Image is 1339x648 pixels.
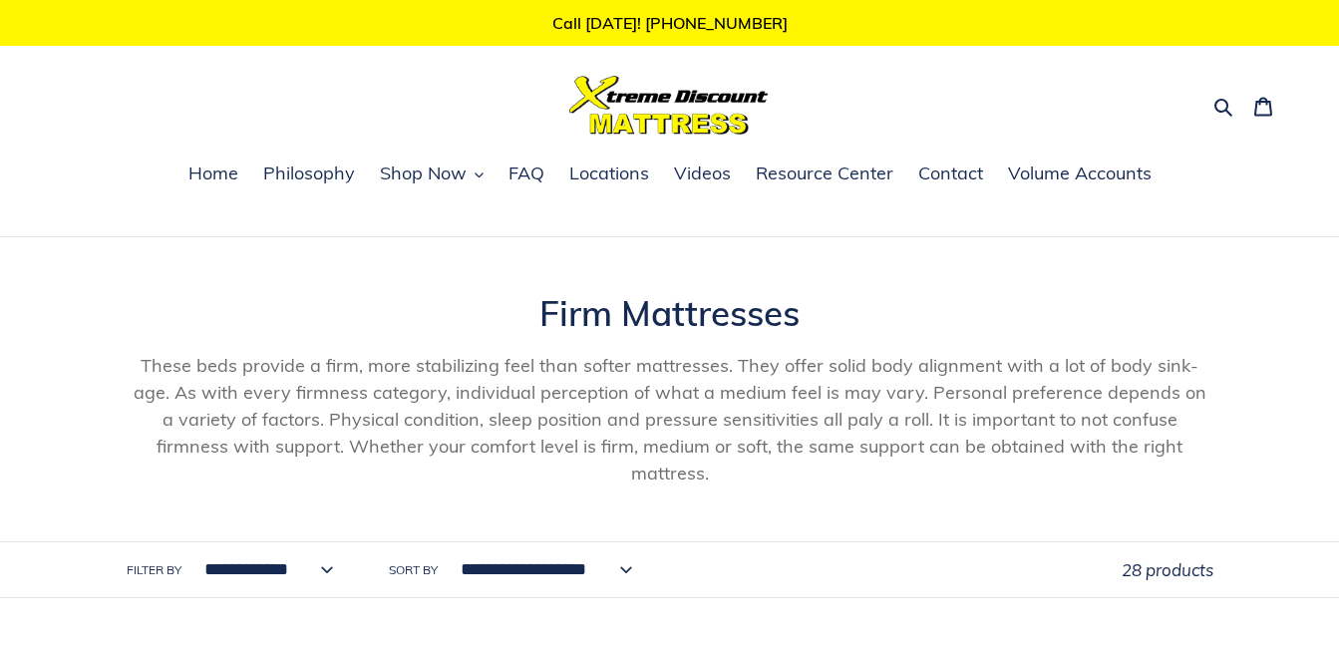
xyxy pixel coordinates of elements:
span: Resource Center [756,162,893,185]
label: Sort by [389,561,438,579]
a: Resource Center [746,160,903,189]
button: Shop Now [370,160,494,189]
a: Home [178,160,248,189]
span: 28 products [1122,559,1213,580]
span: FAQ [508,162,544,185]
a: Philosophy [253,160,365,189]
img: Xtreme Discount Mattress [569,76,769,135]
span: Home [188,162,238,185]
span: Philosophy [263,162,355,185]
span: Shop Now [380,162,467,185]
label: Filter by [127,561,181,579]
a: Volume Accounts [998,160,1162,189]
span: Contact [918,162,983,185]
a: Videos [664,160,741,189]
span: Videos [674,162,731,185]
a: FAQ [499,160,554,189]
a: Contact [908,160,993,189]
span: Firm Mattresses [539,291,800,335]
a: Locations [559,160,659,189]
span: Volume Accounts [1008,162,1152,185]
span: These beds provide a firm, more stabilizing feel than softer mattresses. They offer solid body al... [134,354,1206,485]
span: Locations [569,162,649,185]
